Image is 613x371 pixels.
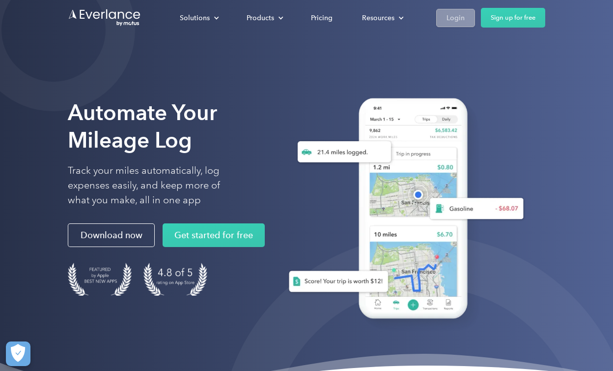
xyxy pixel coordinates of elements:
[273,88,531,334] img: Everlance, mileage tracker app, expense tracking app
[143,263,207,296] img: 4.9 out of 5 stars on the app store
[163,223,265,247] a: Get started for free
[352,9,412,27] div: Resources
[6,341,30,366] button: Cookies Settings
[247,12,274,24] div: Products
[301,9,342,27] a: Pricing
[170,9,227,27] div: Solutions
[481,8,545,28] a: Sign up for free
[237,9,291,27] div: Products
[436,9,475,27] a: Login
[446,12,465,24] div: Login
[180,12,210,24] div: Solutions
[68,99,217,153] strong: Automate Your Mileage Log
[68,223,155,247] a: Download now
[68,263,132,296] img: Badge for Featured by Apple Best New Apps
[68,163,243,208] p: Track your miles automatically, log expenses easily, and keep more of what you make, all in one app
[311,12,333,24] div: Pricing
[68,8,141,27] a: Go to homepage
[362,12,394,24] div: Resources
